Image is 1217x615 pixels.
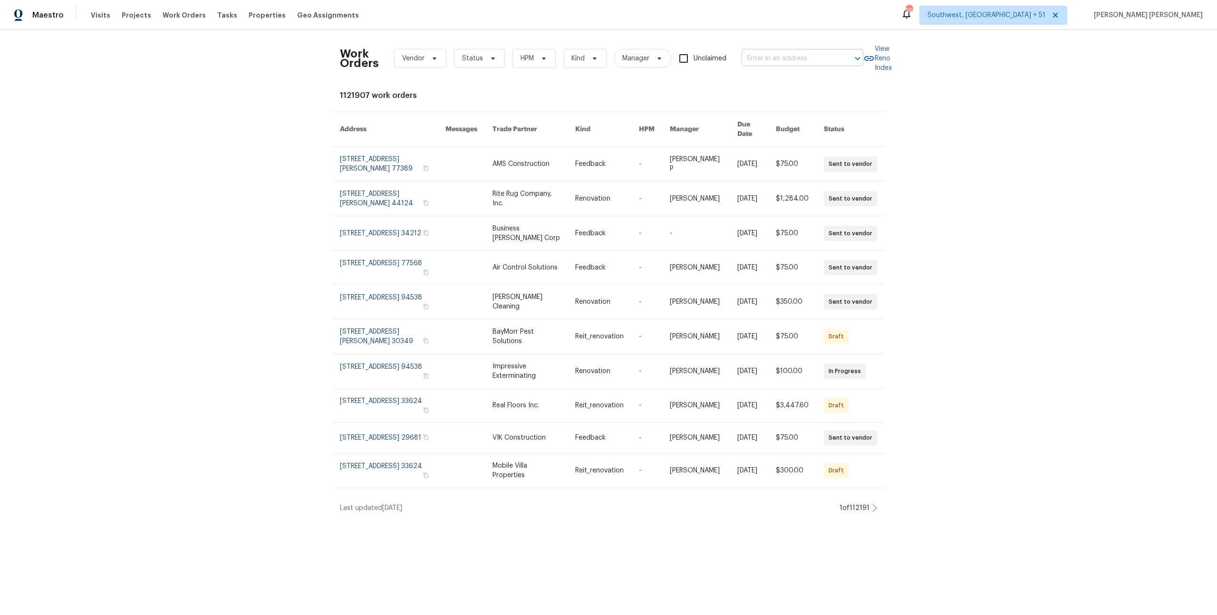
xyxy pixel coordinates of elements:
th: Status [816,112,885,147]
td: Reit_renovation [568,319,631,354]
a: View Reno Index [863,44,892,73]
td: Impressive Exterminating [485,354,568,389]
th: Messages [438,112,485,147]
td: Renovation [568,182,631,216]
td: Feedback [568,423,631,453]
button: Copy Address [422,336,430,345]
h2: Work Orders [340,49,379,68]
td: Feedback [568,251,631,285]
td: Reit_renovation [568,453,631,488]
span: Status [462,54,483,63]
td: - [631,182,662,216]
span: Visits [91,10,110,20]
td: AMS Construction [485,147,568,182]
td: [PERSON_NAME] [662,423,730,453]
span: Vendor [402,54,425,63]
td: - [631,453,662,488]
span: Projects [122,10,151,20]
td: [PERSON_NAME] [662,453,730,488]
button: Copy Address [422,164,430,173]
td: [PERSON_NAME] P [662,147,730,182]
button: Copy Address [422,372,430,380]
button: Copy Address [422,229,430,237]
th: Address [332,112,438,147]
td: Feedback [568,147,631,182]
span: HPM [521,54,534,63]
th: Kind [568,112,631,147]
span: Kind [571,54,585,63]
td: - [631,251,662,285]
td: Reit_renovation [568,389,631,423]
td: Mobile Villa Properties [485,453,568,488]
input: Enter in an address [742,51,837,66]
td: [PERSON_NAME] [662,354,730,389]
td: [PERSON_NAME] [662,251,730,285]
th: Trade Partner [485,112,568,147]
td: [PERSON_NAME] [662,389,730,423]
span: Southwest, [GEOGRAPHIC_DATA] + 51 [927,10,1045,20]
span: Properties [249,10,286,20]
td: Renovation [568,285,631,319]
span: [DATE] [382,505,402,511]
span: Maestro [32,10,64,20]
td: - [631,319,662,354]
button: Copy Address [422,302,430,311]
td: Renovation [568,354,631,389]
td: Feedback [568,216,631,251]
button: Copy Address [422,433,430,442]
td: [PERSON_NAME] [662,182,730,216]
td: Business [PERSON_NAME] Corp [485,216,568,251]
button: Copy Address [422,471,430,480]
td: Real Floors Inc. [485,389,568,423]
td: Rite Rug Company, Inc. [485,182,568,216]
td: - [631,423,662,453]
td: - [631,285,662,319]
td: [PERSON_NAME] Cleaning [485,285,568,319]
th: Manager [662,112,730,147]
span: Tasks [217,12,237,19]
span: Geo Assignments [297,10,359,20]
td: - [631,216,662,251]
div: 1121907 work orders [340,91,877,100]
div: Last updated [340,503,837,513]
span: Work Orders [163,10,206,20]
td: VIK Construction [485,423,568,453]
span: [PERSON_NAME] [PERSON_NAME] [1090,10,1203,20]
span: Manager [622,54,649,63]
div: 1 of 112191 [840,503,869,513]
th: Budget [768,112,816,147]
td: - [631,389,662,423]
button: Copy Address [422,199,430,207]
th: HPM [631,112,662,147]
td: Air Control Solutions [485,251,568,285]
td: [PERSON_NAME] [662,319,730,354]
td: - [631,147,662,182]
td: - [662,216,730,251]
button: Copy Address [422,406,430,414]
td: BayMorr Pest Solutions [485,319,568,354]
button: Copy Address [422,268,430,277]
div: 551 [906,6,912,15]
span: Unclaimed [694,54,726,64]
td: [PERSON_NAME] [662,285,730,319]
button: Open [851,52,864,65]
td: - [631,354,662,389]
th: Due Date [730,112,768,147]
